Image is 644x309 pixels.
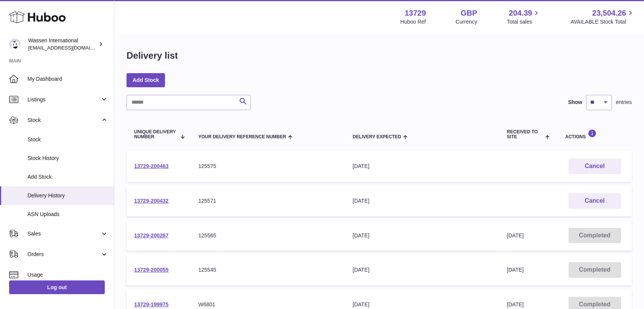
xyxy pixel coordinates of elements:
[507,18,541,26] span: Total sales
[198,301,337,308] div: W6801
[9,280,105,294] a: Log out
[405,8,426,18] strong: 13729
[400,18,426,26] div: Huboo Ref
[570,8,635,26] a: 23,504.26 AVAILABLE Stock Total
[27,192,108,199] span: Delivery History
[28,37,97,51] div: Wassen International
[352,232,492,239] div: [DATE]
[352,266,492,274] div: [DATE]
[127,50,178,62] h1: Delivery list
[27,173,108,181] span: Add Stock
[198,266,337,274] div: 125545
[592,8,626,18] span: 23,504.26
[456,18,477,26] div: Currency
[569,193,621,209] button: Cancel
[461,8,477,18] strong: GBP
[507,301,524,307] span: [DATE]
[27,271,108,279] span: Usage
[27,136,108,143] span: Stock
[134,163,168,169] a: 13729-200463
[27,155,108,162] span: Stock History
[27,251,100,258] span: Orders
[509,8,532,18] span: 204.39
[565,129,624,139] div: Actions
[507,267,524,273] span: [DATE]
[616,99,632,106] span: entries
[352,197,492,205] div: [DATE]
[27,117,100,124] span: Stock
[134,267,168,273] a: 13729-200055
[198,232,337,239] div: 125565
[507,130,543,139] span: Received to Site
[198,134,286,139] span: Your Delivery Reference Number
[134,198,168,204] a: 13729-200432
[352,163,492,170] div: [DATE]
[352,134,401,139] span: Delivery Expected
[28,45,112,51] span: [EMAIL_ADDRESS][DOMAIN_NAME]
[507,232,524,239] span: [DATE]
[127,73,165,87] a: Add Stock
[27,211,108,218] span: ASN Uploads
[134,130,176,139] span: Unique Delivery Number
[198,163,337,170] div: 125575
[352,301,492,308] div: [DATE]
[27,230,100,237] span: Sales
[27,75,108,83] span: My Dashboard
[134,301,168,307] a: 13729-199975
[9,38,21,50] img: internationalsupplychain@wassen.com
[198,197,337,205] div: 125571
[568,99,582,106] label: Show
[570,18,635,26] span: AVAILABLE Stock Total
[569,159,621,174] button: Cancel
[134,232,168,239] a: 13729-200267
[27,96,100,103] span: Listings
[507,8,541,26] a: 204.39 Total sales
